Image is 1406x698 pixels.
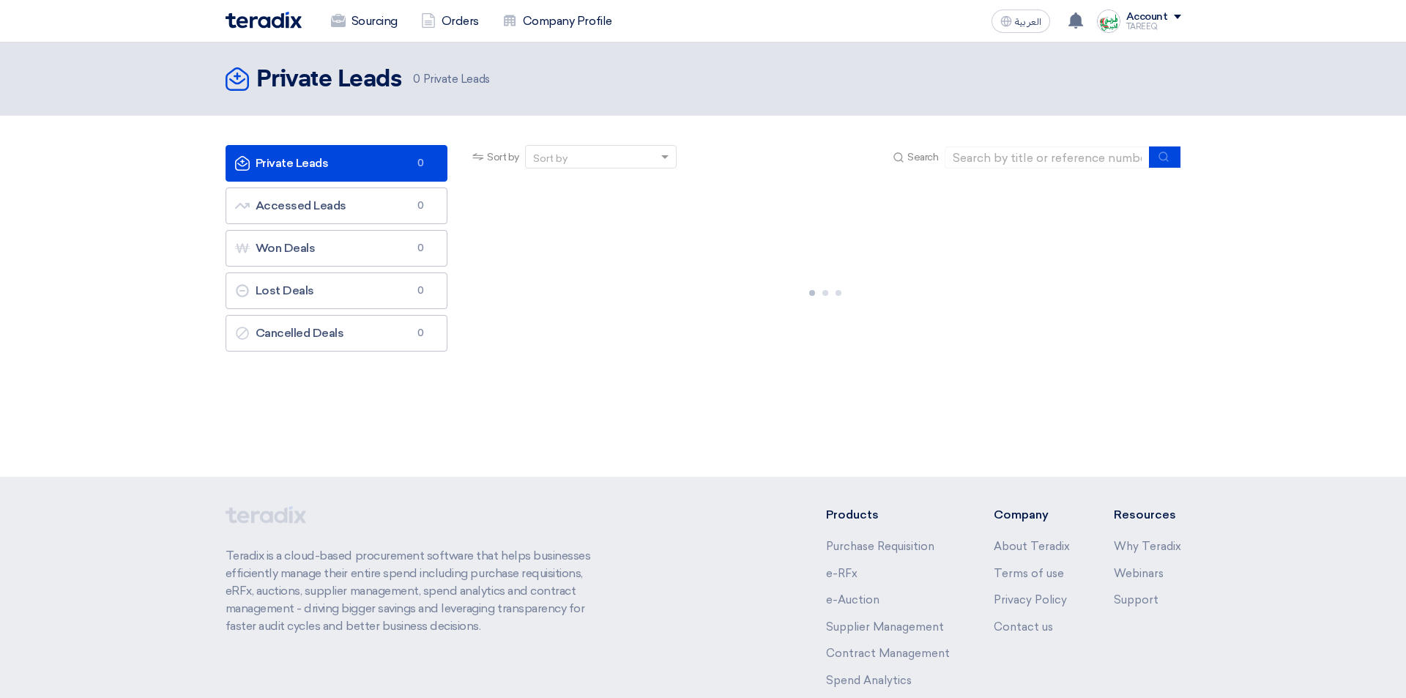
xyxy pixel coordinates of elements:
span: 0 [412,283,429,298]
a: Accessed Leads0 [226,188,448,224]
li: Company [994,506,1070,524]
li: Products [826,506,950,524]
span: 0 [412,326,429,341]
span: 0 [413,73,420,86]
a: Private Leads0 [226,145,448,182]
span: Private Leads [413,71,489,88]
p: Teradix is a cloud-based procurement software that helps businesses efficiently manage their enti... [226,547,608,635]
a: Contact us [994,620,1053,634]
span: 0 [412,198,429,213]
span: العربية [1015,17,1041,27]
a: Support [1114,593,1158,606]
h2: Private Leads [256,65,402,94]
a: About Teradix [994,540,1070,553]
span: 0 [412,241,429,256]
a: Won Deals0 [226,230,448,267]
div: Account [1126,11,1168,23]
button: العربية [992,10,1050,33]
span: 0 [412,156,429,171]
a: Orders [409,5,491,37]
a: Privacy Policy [994,593,1067,606]
a: Why Teradix [1114,540,1181,553]
input: Search by title or reference number [945,146,1150,168]
li: Resources [1114,506,1181,524]
img: Screenshot___1727703618088.png [1097,10,1120,33]
div: Sort by [533,151,568,166]
a: e-RFx [826,567,858,580]
a: Terms of use [994,567,1064,580]
img: Teradix logo [226,12,302,29]
a: Sourcing [319,5,409,37]
a: Spend Analytics [826,674,912,687]
a: Contract Management [826,647,950,660]
a: Cancelled Deals0 [226,315,448,352]
a: Purchase Requisition [826,540,934,553]
a: Company Profile [491,5,624,37]
span: Sort by [487,149,519,165]
div: TAREEQ [1126,23,1181,31]
span: Search [907,149,938,165]
a: e-Auction [826,593,879,606]
a: Webinars [1114,567,1164,580]
a: Supplier Management [826,620,944,634]
a: Lost Deals0 [226,272,448,309]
